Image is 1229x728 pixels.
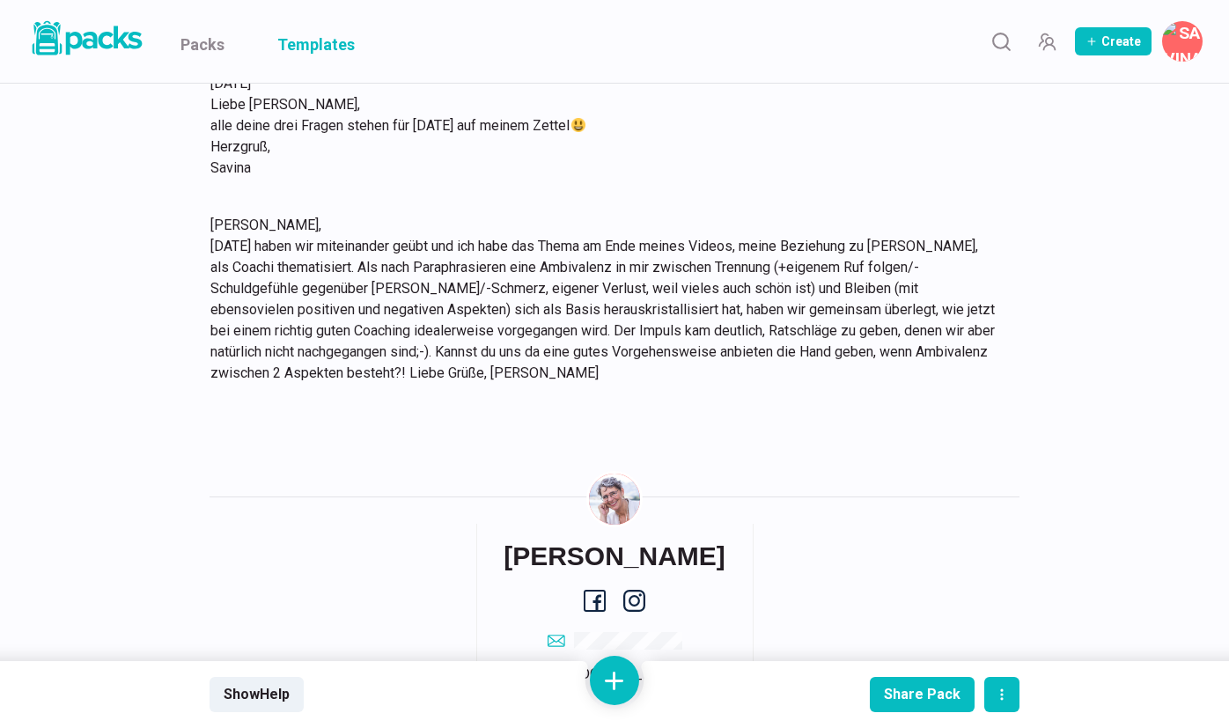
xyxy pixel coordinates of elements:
img: Packs logo [26,18,145,59]
button: ShowHelp [210,677,304,712]
h6: [PERSON_NAME] [504,540,725,572]
button: Manage Team Invites [1029,24,1064,59]
a: email [548,629,682,651]
button: actions [984,677,1019,712]
div: Share Pack [884,686,960,702]
a: Packs logo [26,18,145,65]
button: Search [983,24,1019,59]
img: 😃 [571,118,585,132]
p: [DATE] Liebe [PERSON_NAME], alle deine drei Fragen stehen für [DATE] auf meinem Zettel Herzgruß, ... [210,73,997,179]
a: facebook [584,590,606,612]
img: Savina Tilmann [589,474,640,525]
button: Create Pack [1075,27,1152,55]
p: [PERSON_NAME], [DATE] haben wir miteinander geübt und ich habe das Thema am Ende meines Videos, m... [210,215,997,384]
button: Share Pack [870,677,975,712]
button: Savina Tilmann [1162,21,1203,62]
a: instagram [623,590,645,612]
